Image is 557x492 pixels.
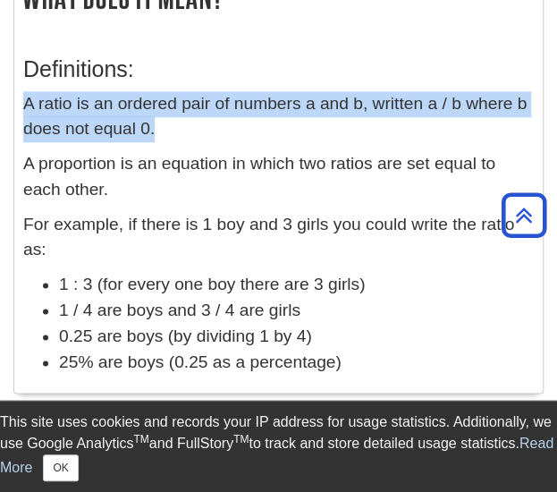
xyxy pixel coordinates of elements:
[59,324,534,350] li: 0.25 are boys (by dividing 1 by 4)
[23,91,534,143] p: A ratio is an ordered pair of numbers a and b, written a / b where b does not equal 0.
[23,151,534,203] p: A proportion is an equation in which two ratios are set equal to each other.
[43,454,78,481] button: Close
[59,272,534,298] li: 1 : 3 (for every one boy there are 3 girls)
[59,350,534,376] li: 25% are boys (0.25 as a percentage)
[133,433,148,445] sup: TM
[495,203,553,227] a: Back to Top
[59,298,534,324] li: 1 / 4 are boys and 3 / 4 are girls
[23,212,534,264] p: For example, if there is 1 boy and 3 girls you could write the ratio as:
[233,433,249,445] sup: TM
[23,56,534,82] h3: Definitions:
